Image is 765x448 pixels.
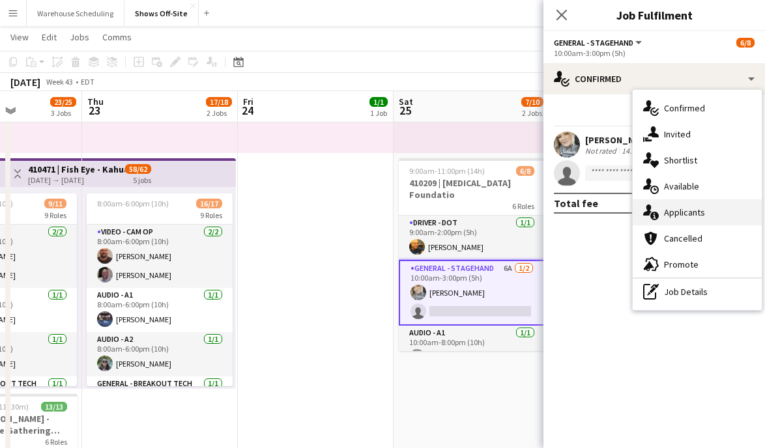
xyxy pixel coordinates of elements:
[243,96,253,107] span: Fri
[241,103,253,118] span: 24
[36,29,62,46] a: Edit
[10,76,40,89] div: [DATE]
[397,103,413,118] span: 25
[87,225,233,288] app-card-role: Video - Cam Op2/28:00am-6:00pm (10h)[PERSON_NAME][PERSON_NAME]
[87,376,233,421] app-card-role: General - Breakout Tech1/1
[543,63,765,94] div: Confirmed
[664,232,702,244] span: Cancelled
[554,197,598,210] div: Total fee
[200,210,222,220] span: 9 Roles
[399,216,545,260] app-card-role: Driver - DOT1/19:00am-2:00pm (5h)[PERSON_NAME]
[399,96,413,107] span: Sat
[97,199,169,208] span: 8:00am-6:00pm (10h)
[87,332,233,376] app-card-role: Audio - A21/18:00am-6:00pm (10h)[PERSON_NAME]
[44,210,66,220] span: 9 Roles
[65,29,94,46] a: Jobs
[27,1,124,26] button: Warehouse Scheduling
[42,31,57,43] span: Edit
[399,260,545,326] app-card-role: General - Stagehand6A1/210:00am-3:00pm (5h)[PERSON_NAME]
[512,201,534,211] span: 6 Roles
[50,97,76,107] span: 23/25
[664,128,691,140] span: Invited
[5,29,34,46] a: View
[585,134,654,146] div: [PERSON_NAME]
[664,180,699,192] span: Available
[522,108,543,118] div: 2 Jobs
[87,96,104,107] span: Thu
[102,31,132,43] span: Comms
[87,288,233,332] app-card-role: Audio - A11/18:00am-6:00pm (10h)[PERSON_NAME]
[28,163,125,175] h3: 410471 | Fish Eye - Kahua Enabling 2025
[633,279,762,305] div: Job Details
[369,97,388,107] span: 1/1
[543,7,765,23] h3: Job Fulfilment
[51,108,76,118] div: 3 Jobs
[45,437,67,447] span: 6 Roles
[43,77,76,87] span: Week 43
[125,164,151,174] span: 58/62
[736,38,755,48] span: 6/8
[207,108,231,118] div: 2 Jobs
[409,166,485,176] span: 9:00am-11:00pm (14h)
[41,402,67,412] span: 13/13
[664,102,705,114] span: Confirmed
[619,146,650,156] div: 14.81mi
[44,199,66,208] span: 9/11
[554,38,633,48] span: General - Stagehand
[516,166,534,176] span: 6/8
[399,158,545,351] app-job-card: 9:00am-11:00pm (14h)6/8410209 | [MEDICAL_DATA] Foundatio6 RolesDriver - DOT1/19:00am-2:00pm (5h)[...
[554,48,755,58] div: 10:00am-3:00pm (5h)
[664,259,699,270] span: Promote
[664,154,697,166] span: Shortlist
[124,1,199,26] button: Shows Off-Site
[10,31,29,43] span: View
[97,29,137,46] a: Comms
[87,193,233,386] app-job-card: 8:00am-6:00pm (10h)16/179 RolesVideo - Cam Op2/28:00am-6:00pm (10h)[PERSON_NAME][PERSON_NAME]Audi...
[28,175,125,185] div: [DATE] → [DATE]
[133,174,151,185] div: 5 jobs
[521,97,543,107] span: 7/10
[664,206,705,218] span: Applicants
[399,177,545,201] h3: 410209 | [MEDICAL_DATA] Foundatio
[585,146,619,156] div: Not rated
[85,103,104,118] span: 23
[370,108,387,118] div: 1 Job
[196,199,222,208] span: 16/17
[554,38,644,48] button: General - Stagehand
[81,77,94,87] div: EDT
[206,97,232,107] span: 17/18
[70,31,89,43] span: Jobs
[399,326,545,370] app-card-role: Audio - A11/110:00am-8:00pm (10h)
